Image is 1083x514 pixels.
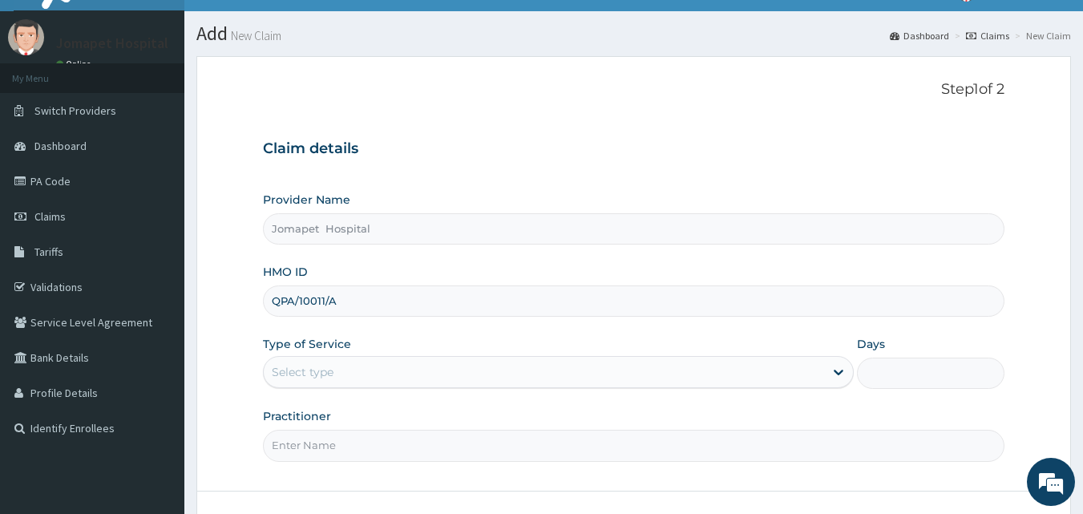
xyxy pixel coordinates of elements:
[56,36,168,51] p: Jomapet Hospital
[8,343,305,399] textarea: Type your message and hit 'Enter'
[890,29,949,42] a: Dashboard
[272,364,333,380] div: Select type
[263,336,351,352] label: Type of Service
[263,8,301,47] div: Minimize live chat window
[30,80,65,120] img: d_794563401_company_1708531726252_794563401
[83,90,269,111] div: Chat with us now
[263,285,1005,317] input: Enter HMO ID
[34,139,87,153] span: Dashboard
[34,209,66,224] span: Claims
[966,29,1009,42] a: Claims
[196,23,1071,44] h1: Add
[56,59,95,70] a: Online
[263,430,1005,461] input: Enter Name
[34,103,116,118] span: Switch Providers
[1011,29,1071,42] li: New Claim
[8,19,44,55] img: User Image
[263,140,1005,158] h3: Claim details
[263,264,308,280] label: HMO ID
[857,336,885,352] label: Days
[263,192,350,208] label: Provider Name
[263,408,331,424] label: Practitioner
[34,245,63,259] span: Tariffs
[93,155,221,317] span: We're online!
[263,81,1005,99] p: Step 1 of 2
[228,30,281,42] small: New Claim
